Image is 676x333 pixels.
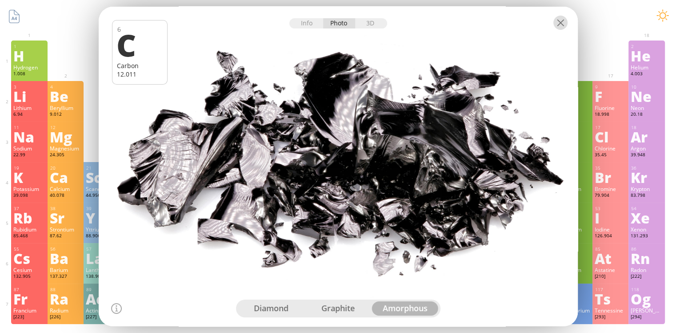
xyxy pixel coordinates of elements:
[13,104,32,111] ya-tr-span: Lithium
[631,71,663,78] div: 4.003
[631,111,663,118] div: 20.18
[595,273,627,280] div: [210]
[13,314,45,321] div: [223]
[14,246,45,252] div: 55
[13,233,45,240] div: 85.468
[86,248,103,268] ya-tr-span: La
[595,86,602,106] ya-tr-span: F
[50,307,68,314] ya-tr-span: Radium
[50,152,82,159] div: 24.305
[13,226,36,233] ya-tr-span: Rubidium
[50,266,68,273] ya-tr-span: Barium
[631,126,648,147] ya-tr-span: Ar
[13,185,39,192] ya-tr-span: Potassium
[86,314,118,321] div: [227]
[14,84,45,90] div: 3
[304,301,372,316] div: graphite
[50,192,82,199] div: 40.078
[13,126,34,147] ya-tr-span: Na
[13,192,45,199] div: 39.098
[595,126,608,147] ya-tr-span: Cl
[238,301,305,316] div: diamond
[50,273,82,280] div: 137.327
[595,246,627,252] div: 85
[631,207,650,228] ya-tr-span: Xe
[631,44,663,49] div: 2
[86,165,118,171] div: 21
[86,288,104,309] ya-tr-span: Ac
[13,71,45,78] div: 1.008
[595,307,623,314] ya-tr-span: Tennessine
[13,45,24,66] ya-tr-span: H
[50,248,68,268] ya-tr-span: Ba
[50,185,70,192] ya-tr-span: Calcium
[595,192,627,199] div: 79.904
[631,145,646,152] ya-tr-span: Argon
[86,226,104,233] ya-tr-span: Yttrium
[86,273,118,280] div: 138.905
[14,206,45,211] div: 37
[50,288,68,309] ya-tr-span: Ra
[631,167,647,187] ya-tr-span: Kr
[13,86,26,106] ya-tr-span: Li
[595,206,627,211] div: 53
[13,152,45,159] div: 22.99
[50,111,82,118] div: 9.012
[631,152,663,159] div: 39.948
[631,288,651,309] ya-tr-span: Og
[86,185,110,192] ya-tr-span: Scandium
[595,167,611,187] ya-tr-span: Br
[631,273,663,280] div: [222]
[86,246,118,252] div: 57
[86,167,101,187] ya-tr-span: Sc
[50,233,82,240] div: 87.62
[631,206,663,211] div: 54
[292,4,435,23] ya-tr-span: Interactive chemistry
[595,248,612,268] ya-tr-span: At
[14,287,45,292] div: 87
[117,61,163,70] div: Carbon
[50,126,72,147] ya-tr-span: Mg
[631,45,651,66] ya-tr-span: He
[50,86,68,106] ya-tr-span: Be
[13,273,45,280] div: 132.905
[86,266,114,273] ya-tr-span: Lanthanum
[595,185,616,192] ya-tr-span: Bromine
[631,226,646,233] ya-tr-span: Xenon
[631,246,663,252] div: 86
[50,145,79,152] ya-tr-span: Magnesium
[595,111,627,118] div: 18.998
[595,226,610,233] ya-tr-span: Iodine
[595,233,627,240] div: 126.904
[631,307,672,314] ya-tr-span: [PERSON_NAME]
[117,70,163,78] div: 12.011
[372,301,439,316] div: amorphous
[13,288,28,309] ya-tr-span: Fr
[14,165,45,171] div: 19
[595,288,611,309] ya-tr-span: Ts
[86,206,118,211] div: 39
[595,207,600,228] ya-tr-span: I
[13,167,23,187] ya-tr-span: K
[86,192,118,199] div: 44.956
[595,266,615,273] ya-tr-span: Astatine
[631,104,644,111] ya-tr-span: Neon
[631,192,663,199] div: 83.798
[631,64,648,71] ya-tr-span: Helium
[631,125,663,130] div: 18
[595,152,627,159] div: 35.45
[631,86,652,106] ya-tr-span: Ne
[14,44,45,49] div: 1
[595,287,627,292] div: 117
[50,104,73,111] ya-tr-span: Beryllium
[86,207,95,228] ya-tr-span: Y
[50,207,64,228] ya-tr-span: Sr
[13,266,32,273] ya-tr-span: Cesium
[50,84,82,90] div: 4
[289,18,324,28] div: Info
[13,111,45,118] div: 6.94
[13,145,32,152] ya-tr-span: Sodium
[595,125,627,130] div: 17
[14,125,45,130] div: 11
[595,84,627,90] div: 9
